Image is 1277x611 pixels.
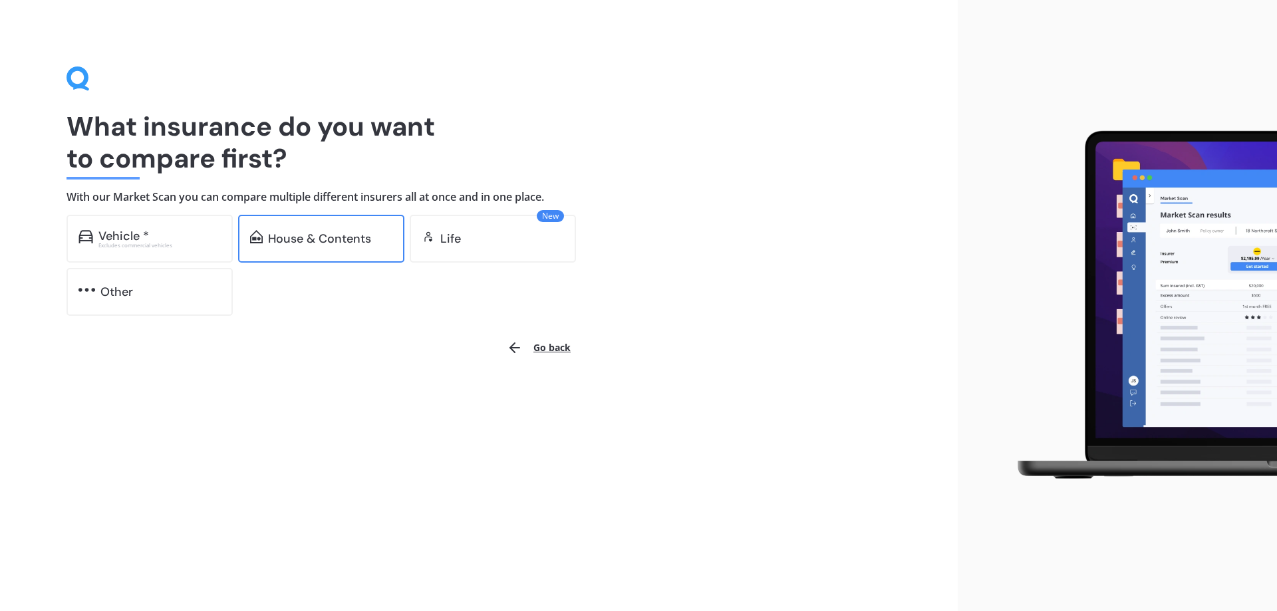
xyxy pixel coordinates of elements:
div: Excludes commercial vehicles [98,243,221,248]
div: Other [100,285,133,299]
div: House & Contents [268,232,371,245]
h4: With our Market Scan you can compare multiple different insurers all at once and in one place. [67,190,891,204]
h1: What insurance do you want to compare first? [67,110,891,174]
img: life.f720d6a2d7cdcd3ad642.svg [422,230,435,243]
img: laptop.webp [998,123,1277,489]
img: other.81dba5aafe580aa69f38.svg [78,283,95,297]
div: Life [440,232,461,245]
div: Vehicle * [98,229,149,243]
img: home-and-contents.b802091223b8502ef2dd.svg [250,230,263,243]
button: Go back [499,332,579,364]
span: New [537,210,564,222]
img: car.f15378c7a67c060ca3f3.svg [78,230,93,243]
